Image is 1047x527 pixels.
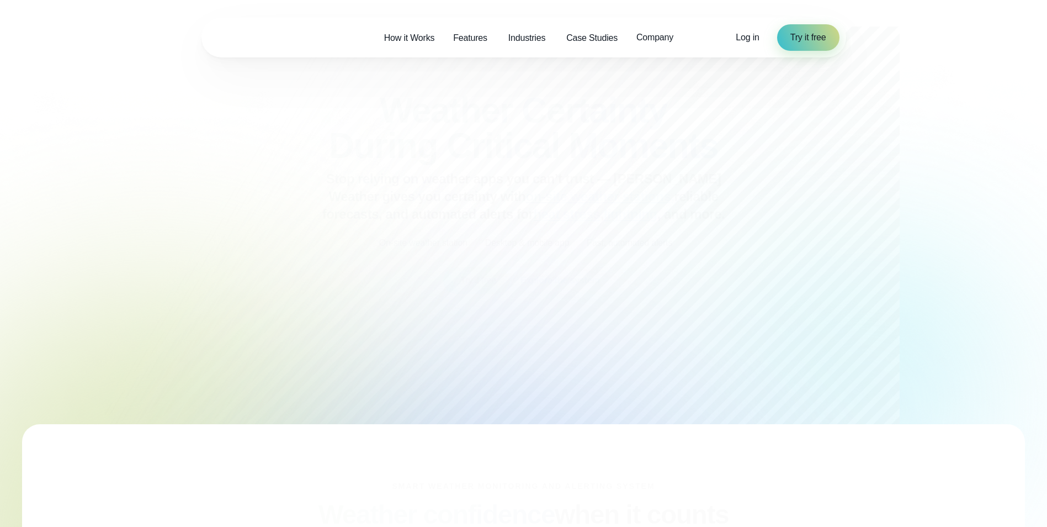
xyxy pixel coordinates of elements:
[736,31,759,44] a: Log in
[790,31,826,44] span: Try it free
[375,27,444,49] a: How it Works
[566,31,618,45] span: Case Studies
[777,24,839,51] a: Try it free
[557,27,627,49] a: Case Studies
[453,31,487,45] span: Features
[736,33,759,42] span: Log in
[508,31,545,45] span: Industries
[636,31,673,44] span: Company
[384,31,435,45] span: How it Works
